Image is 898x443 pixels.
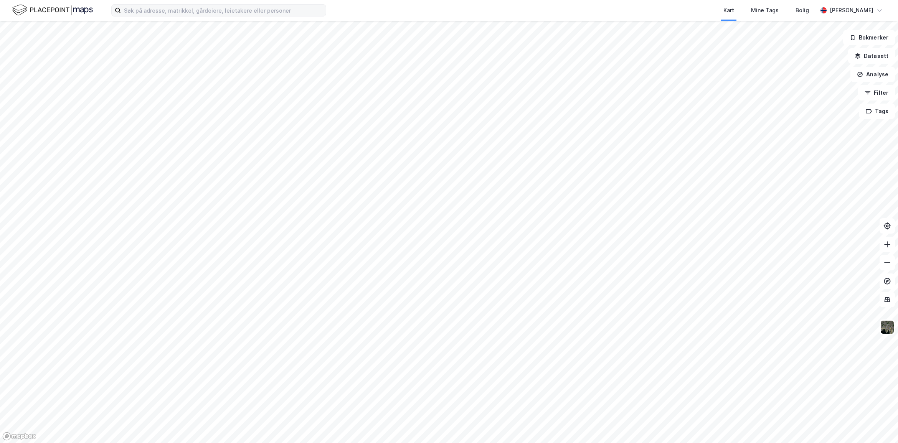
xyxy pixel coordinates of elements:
[12,3,93,17] img: logo.f888ab2527a4732fd821a326f86c7f29.svg
[860,406,898,443] div: Kontrollprogram for chat
[843,30,895,45] button: Bokmerker
[880,320,895,334] img: 9k=
[858,85,895,100] button: Filter
[2,432,36,441] a: Mapbox homepage
[860,406,898,443] iframe: Chat Widget
[859,104,895,119] button: Tags
[723,6,734,15] div: Kart
[121,5,326,16] input: Søk på adresse, matrikkel, gårdeiere, leietakere eller personer
[830,6,873,15] div: [PERSON_NAME]
[796,6,809,15] div: Bolig
[848,48,895,64] button: Datasett
[850,67,895,82] button: Analyse
[751,6,779,15] div: Mine Tags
